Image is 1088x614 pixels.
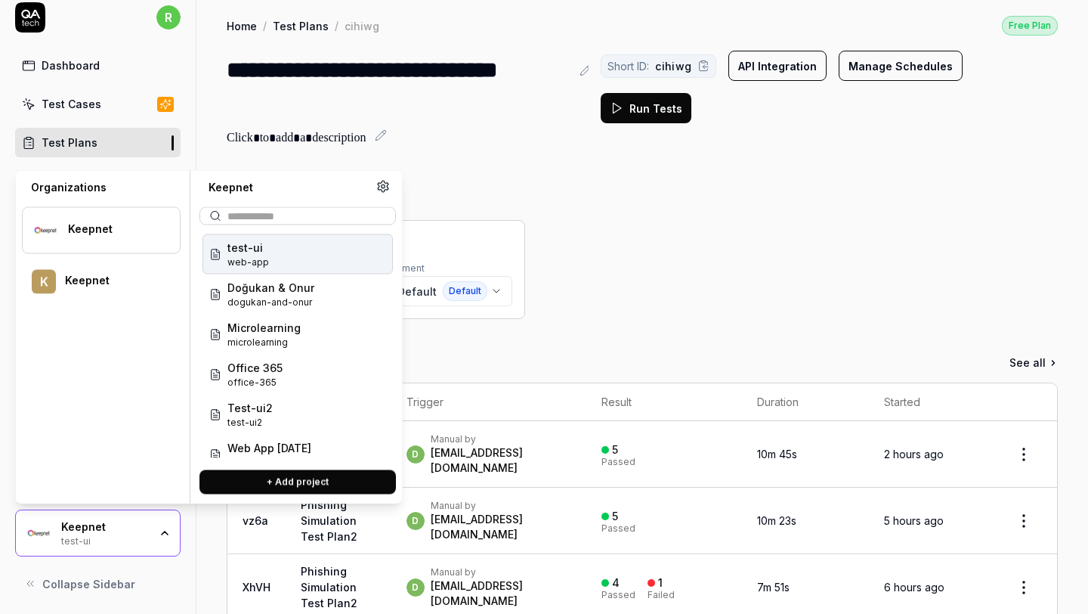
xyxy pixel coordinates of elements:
[757,448,797,460] time: 10m 45s
[601,524,635,533] div: Passed
[68,222,160,236] div: Keepnet
[227,416,273,429] span: Project ID: SRMn
[42,96,101,112] div: Test Cases
[15,510,181,557] button: Keepnet LogoKeepnettest-ui
[227,18,257,33] a: Home
[227,336,301,349] span: Project ID: ZxCQ
[227,256,269,269] span: Project ID: Vj1R
[406,445,425,464] span: d
[42,135,97,150] div: Test Plans
[431,500,571,512] div: Manual by
[42,576,135,592] span: Collapse Sidebar
[61,520,149,534] div: Keepnet
[607,58,649,74] span: Short ID:
[1009,355,1058,371] a: See all
[612,510,618,523] div: 5
[406,578,425,597] span: d
[227,400,273,416] span: Test-ui2
[376,180,390,198] a: Organization settings
[32,217,59,244] img: Keepnet Logo
[32,270,56,294] span: K
[15,128,181,157] a: Test Plans
[227,240,269,256] span: test-ui
[658,576,663,590] div: 1
[369,276,512,306] button: DefaultDefault
[15,166,181,196] a: Results
[839,51,963,81] button: Manage Schedules
[42,57,100,73] div: Dashboard
[61,534,149,546] div: test-ui
[227,456,327,470] span: Project ID: od5Z
[345,18,379,33] div: cihiwg
[25,519,52,547] img: Keepnet Logo
[227,320,301,336] span: Microlearning
[431,445,571,476] div: [EMAIL_ADDRESS][DOMAIN_NAME]
[22,207,181,254] button: Keepnet LogoKeepnet
[728,51,827,81] button: API Integration
[15,89,181,119] a: Test Cases
[227,280,314,296] span: Doğukan & Onur
[1002,15,1058,36] button: Free Plan
[431,433,571,445] div: Manual by
[869,383,991,421] th: Started
[431,578,571,609] div: [EMAIL_ADDRESS][DOMAIN_NAME]
[335,18,338,33] div: /
[227,360,283,376] span: Office 365
[156,5,181,29] span: r
[243,514,268,527] a: vz6a
[431,512,571,542] div: [EMAIL_ADDRESS][DOMAIN_NAME]
[199,470,396,495] button: + Add project
[301,498,357,543] a: Phishing Simulation Test Plan2
[601,591,635,600] div: Passed
[884,581,944,594] time: 6 hours ago
[391,383,586,421] th: Trigger
[15,51,181,80] a: Dashboard
[397,284,437,299] span: Default
[156,2,181,33] button: r
[601,93,691,123] button: Run Tests
[65,274,160,287] div: Keepnet
[648,591,675,600] div: Failed
[227,440,327,456] span: Web App [DATE]
[227,296,314,309] span: Project ID: 6McT
[601,457,635,467] div: Passed
[15,569,181,599] button: Collapse Sidebar
[227,376,283,389] span: Project ID: IZIK
[431,566,571,578] div: Manual by
[612,576,620,590] div: 4
[199,231,396,458] div: Suggestions
[612,443,618,457] div: 5
[586,383,742,421] th: Result
[655,58,691,74] span: cihiwg
[884,514,944,527] time: 5 hours ago
[757,514,796,527] time: 10m 23s
[1002,16,1058,36] div: Free Plan
[243,581,270,594] a: XhVH
[757,581,790,594] time: 7m 51s
[742,383,869,421] th: Duration
[22,260,181,304] button: KKeepnet
[301,565,357,609] a: Phishing Simulation Test Plan2
[199,180,376,195] div: Keepnet
[884,448,944,460] time: 2 hours ago
[263,18,267,33] div: /
[443,281,487,301] span: Default
[22,180,181,195] div: Organizations
[273,18,329,33] a: Test Plans
[406,512,425,530] span: d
